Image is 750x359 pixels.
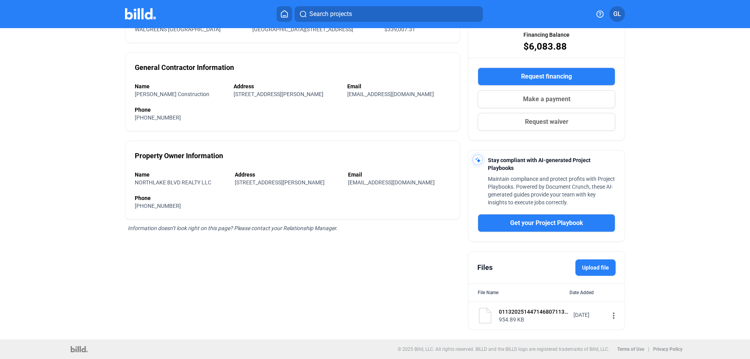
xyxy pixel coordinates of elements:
[135,82,226,90] div: Name
[135,114,181,121] span: [PHONE_NUMBER]
[478,289,498,296] div: File Name
[348,171,450,179] div: Email
[521,72,572,81] span: Request financing
[617,346,644,352] b: Terms of Use
[135,203,181,209] span: [PHONE_NUMBER]
[309,9,352,19] span: Search projects
[235,179,325,186] span: [STREET_ADDRESS][PERSON_NAME]
[499,316,568,323] div: 954.89 KB
[523,95,570,104] span: Make a payment
[348,179,435,186] span: [EMAIL_ADDRESS][DOMAIN_NAME]
[653,346,682,352] b: Privacy Policy
[71,346,87,352] img: logo
[135,91,209,97] span: [PERSON_NAME] Construction
[523,40,567,53] span: $6,083.88
[477,308,493,323] img: document
[384,26,415,32] span: $339,007.31
[135,194,450,202] div: Phone
[135,179,211,186] span: NORTHLAKE BLVD REALTY LLC
[347,82,450,90] div: Email
[477,262,493,273] div: Files
[398,346,609,352] p: © 2025 Billd, LLC. All rights reserved. BILLD and the BILLD logo are registered trademarks of Bil...
[573,311,605,319] div: [DATE]
[613,9,621,19] span: GL
[135,26,221,32] span: WALGREENS [GEOGRAPHIC_DATA]
[570,289,615,296] div: Date Added
[648,346,649,352] p: |
[488,176,615,205] span: Maintain compliance and protect profits with Project Playbooks. Powered by Document Crunch, these...
[135,106,450,114] div: Phone
[234,91,323,97] span: [STREET_ADDRESS][PERSON_NAME]
[499,308,568,316] div: 011320251447146807113202514522Signed.pdf
[609,311,618,320] mat-icon: more_vert
[125,8,156,20] img: Billd Company Logo
[135,150,223,161] div: Property Owner Information
[488,157,591,171] span: Stay compliant with AI-generated Project Playbooks
[128,225,337,231] span: Information doesn’t look right on this page? Please contact your Relationship Manager.
[252,26,353,32] span: [GEOGRAPHIC_DATA][STREET_ADDRESS]
[135,62,234,73] div: General Contractor Information
[135,171,227,179] div: Name
[510,218,583,228] span: Get your Project Playbook
[235,171,340,179] div: Address
[234,82,340,90] div: Address
[347,91,434,97] span: [EMAIL_ADDRESS][DOMAIN_NAME]
[525,117,568,127] span: Request waiver
[523,31,570,39] span: Financing Balance
[575,259,616,276] label: Upload file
